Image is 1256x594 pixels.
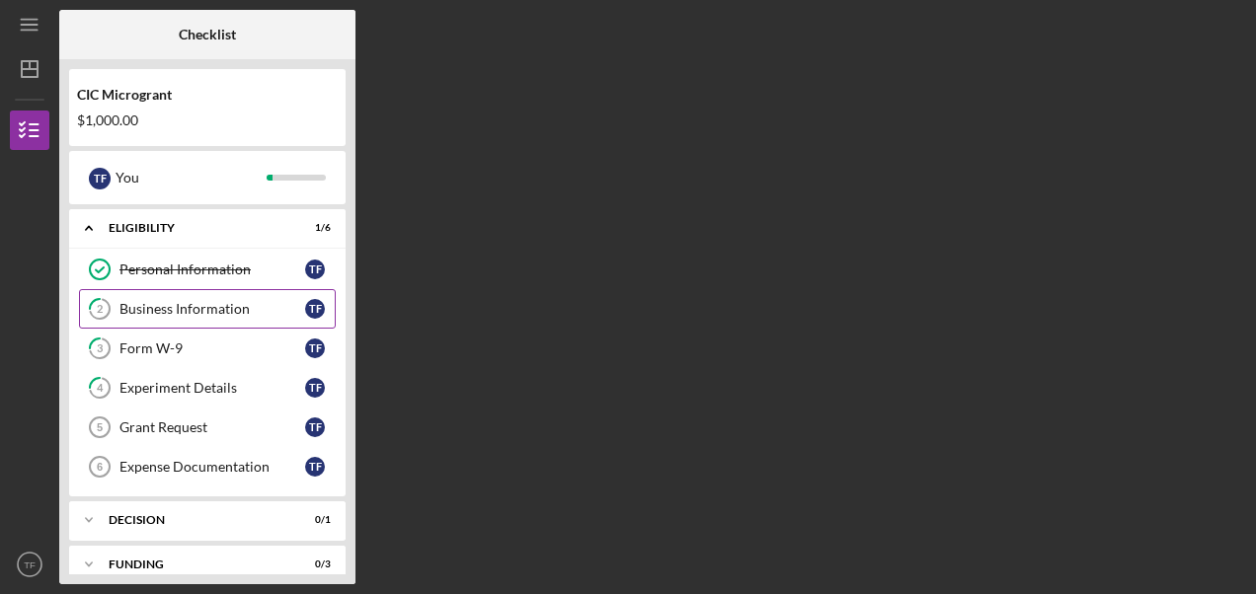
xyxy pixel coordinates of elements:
[79,408,336,447] a: 5Grant RequestTF
[305,260,325,279] div: T F
[305,338,325,358] div: T F
[305,457,325,477] div: T F
[97,382,104,395] tspan: 4
[305,378,325,398] div: T F
[179,27,236,42] b: Checklist
[97,421,103,433] tspan: 5
[79,447,336,486] a: 6Expense DocumentationTF
[116,161,267,194] div: You
[97,461,103,473] tspan: 6
[119,261,305,277] div: Personal Information
[77,112,338,128] div: $1,000.00
[295,514,331,526] div: 0 / 1
[109,222,281,234] div: ELIGIBILITY
[10,545,49,584] button: TF
[79,329,336,368] a: 3Form W-9TF
[89,168,111,189] div: T F
[109,558,281,570] div: FUNDING
[119,419,305,435] div: Grant Request
[97,303,103,316] tspan: 2
[305,299,325,319] div: T F
[79,250,336,289] a: Personal InformationTF
[119,380,305,396] div: Experiment Details
[24,559,36,570] text: TF
[295,222,331,234] div: 1 / 6
[109,514,281,526] div: Decision
[295,558,331,570] div: 0 / 3
[119,301,305,317] div: Business Information
[119,340,305,356] div: Form W-9
[79,368,336,408] a: 4Experiment DetailsTF
[77,87,338,103] div: CIC Microgrant
[119,459,305,475] div: Expense Documentation
[79,289,336,329] a: 2Business InformationTF
[305,417,325,437] div: T F
[97,342,103,355] tspan: 3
